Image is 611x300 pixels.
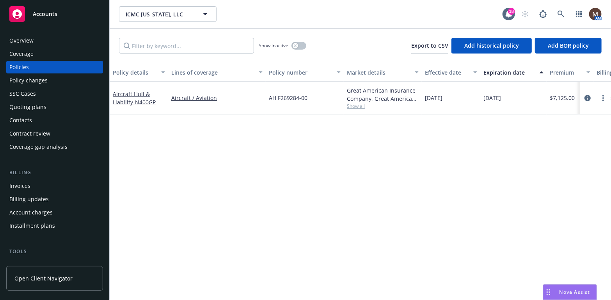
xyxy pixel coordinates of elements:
div: Policy changes [9,74,48,87]
div: Policy number [269,68,332,77]
span: Nova Assist [559,289,590,295]
a: Coverage [6,48,103,60]
div: Drag to move [544,285,553,300]
div: Expiration date [483,68,535,77]
span: Add BOR policy [548,42,589,49]
a: Report a Bug [535,6,551,22]
button: Policy number [266,63,344,82]
button: ICMC [US_STATE], LLC [119,6,217,22]
a: Policies [6,61,103,73]
span: - N400GP [133,98,156,106]
div: Installment plans [9,220,55,232]
a: Aircraft Hull & Liability [113,90,156,106]
a: Policy changes [6,74,103,87]
span: [DATE] [425,94,442,102]
span: [DATE] [483,94,501,102]
div: 18 [508,8,515,15]
a: Start snowing [517,6,533,22]
div: Billing [6,169,103,177]
span: AH F269284-00 [269,94,307,102]
div: Invoices [9,180,30,192]
div: Lines of coverage [171,68,254,77]
div: Account charges [9,206,53,219]
div: Premium [550,68,582,77]
a: more [599,93,608,103]
a: Invoices [6,180,103,192]
img: photo [589,8,602,20]
button: Add BOR policy [535,38,602,54]
div: SSC Cases [9,87,36,100]
button: Effective date [422,63,480,82]
span: ICMC [US_STATE], LLC [126,10,193,18]
button: Add historical policy [451,38,532,54]
a: Manage files [6,259,103,271]
span: Show all [347,103,419,109]
div: Coverage [9,48,34,60]
div: Great American Insurance Company, Great American Insurance Group [347,86,419,103]
span: Accounts [33,11,57,17]
button: Lines of coverage [168,63,266,82]
a: Quoting plans [6,101,103,113]
a: Contacts [6,114,103,127]
a: Billing updates [6,193,103,205]
a: Aircraft / Aviation [171,94,263,102]
a: Search [553,6,569,22]
button: Market details [344,63,422,82]
a: Contract review [6,127,103,140]
div: Tools [6,248,103,255]
a: Accounts [6,3,103,25]
button: Premium [547,63,593,82]
div: Billing updates [9,193,49,205]
button: Policy details [110,63,168,82]
input: Filter by keyword... [119,38,254,54]
a: Coverage gap analysis [6,141,103,153]
span: Export to CSV [411,42,448,49]
a: Overview [6,34,103,47]
div: Market details [347,68,410,77]
div: Coverage gap analysis [9,141,67,153]
button: Nova Assist [543,284,597,300]
div: Contract review [9,127,50,140]
span: Show inactive [259,42,288,49]
div: Contacts [9,114,32,127]
a: SSC Cases [6,87,103,100]
a: Installment plans [6,220,103,232]
div: Effective date [425,68,469,77]
div: Policy details [113,68,156,77]
div: Manage files [9,259,43,271]
a: Account charges [6,206,103,219]
span: $7,125.00 [550,94,575,102]
a: circleInformation [583,93,592,103]
button: Expiration date [480,63,547,82]
div: Quoting plans [9,101,46,113]
span: Open Client Navigator [14,274,73,282]
div: Overview [9,34,34,47]
button: Export to CSV [411,38,448,54]
div: Policies [9,61,29,73]
a: Switch app [571,6,587,22]
span: Add historical policy [464,42,519,49]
